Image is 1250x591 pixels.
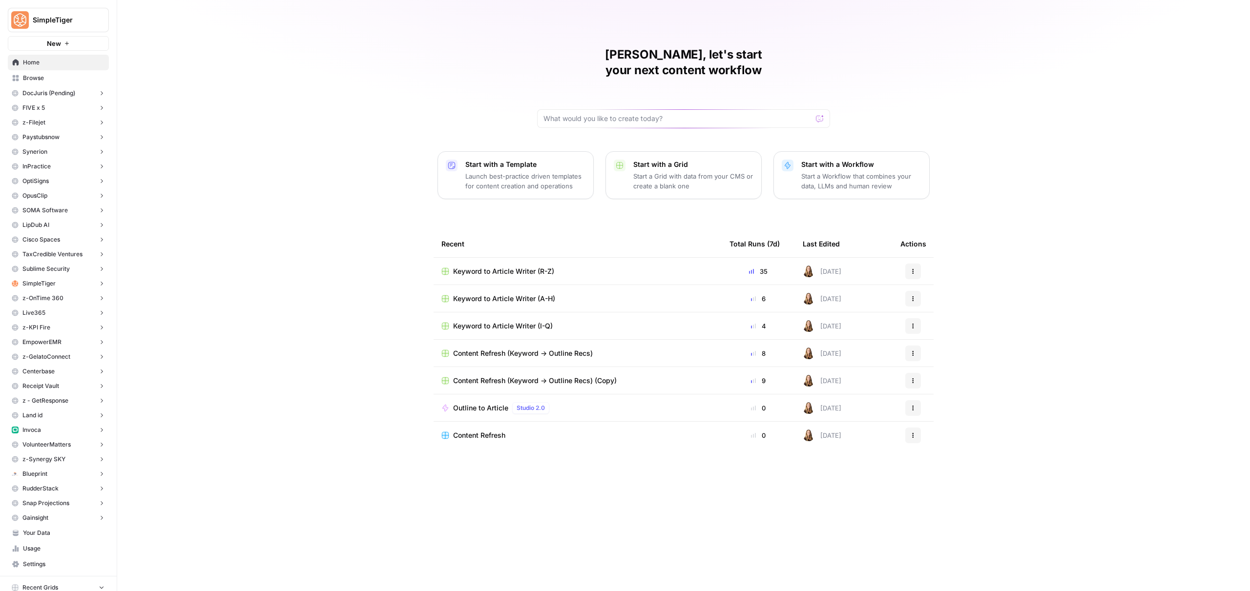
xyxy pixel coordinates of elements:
div: Actions [900,230,926,257]
a: Keyword to Article Writer (A-H) [441,294,714,304]
button: Land id [8,408,109,423]
span: Your Data [23,529,104,537]
div: [DATE] [803,293,841,305]
button: New [8,36,109,51]
div: [DATE] [803,265,841,277]
button: Synerion [8,144,109,159]
p: Start with a Grid [633,160,753,169]
div: 4 [729,321,787,331]
div: 35 [729,266,787,276]
button: z-OnTime 360 [8,291,109,306]
img: adxxwbht4igb62pobuqhfdrnybee [803,402,814,414]
span: SimpleTiger [22,279,56,288]
span: OptiSigns [22,177,49,185]
button: InPractice [8,159,109,174]
a: Outline to ArticleStudio 2.0 [441,402,714,414]
button: Cisco Spaces [8,232,109,247]
div: 6 [729,294,787,304]
a: Content Refresh (Keyword -> Outline Recs) [441,348,714,358]
span: Land id [22,411,42,420]
img: lw7c1zkxykwl1f536rfloyrjtby8 [12,427,19,433]
button: VolunteerMatters [8,437,109,452]
div: [DATE] [803,320,841,332]
span: Home [23,58,104,67]
span: Receipt Vault [22,382,59,390]
span: Sublime Security [22,265,70,273]
span: Centerbase [22,367,55,376]
span: Content Refresh (Keyword -> Outline Recs) (Copy) [453,376,617,386]
span: Keyword to Article Writer (A-H) [453,294,555,304]
img: SimpleTiger Logo [11,11,29,29]
p: Start with a Template [465,160,585,169]
button: z-Filejet [8,115,109,130]
button: Start with a WorkflowStart a Workflow that combines your data, LLMs and human review [773,151,930,199]
button: OptiSigns [8,174,109,188]
div: 0 [729,430,787,440]
span: Settings [23,560,104,569]
span: SOMA Software [22,206,68,215]
span: SimpleTiger [33,15,92,25]
button: Blueprint [8,467,109,481]
span: z - GetResponse [22,396,68,405]
a: Home [8,55,109,70]
div: [DATE] [803,429,841,441]
span: Keyword to Article Writer (R-Z) [453,266,554,276]
p: Start a Grid with data from your CMS or create a blank one [633,171,753,191]
button: EmpowerEMR [8,335,109,349]
span: Content Refresh (Keyword -> Outline Recs) [453,348,593,358]
img: adxxwbht4igb62pobuqhfdrnybee [803,429,814,441]
span: LipDub AI [22,221,49,229]
button: Snap Projections [8,496,109,510]
button: z - GetResponse [8,393,109,408]
button: TaxCredible Ventures [8,247,109,262]
a: Your Data [8,525,109,541]
button: OpusClip [8,188,109,203]
span: VolunteerMatters [22,440,71,449]
span: z-Filejet [22,118,45,127]
a: Keyword to Article Writer (I-Q) [441,321,714,331]
span: Blueprint [22,469,47,478]
span: Cisco Spaces [22,235,60,244]
div: [DATE] [803,347,841,359]
img: adxxwbht4igb62pobuqhfdrnybee [803,320,814,332]
div: [DATE] [803,402,841,414]
a: Settings [8,556,109,572]
span: Invoca [22,426,41,434]
span: Live365 [22,308,45,317]
span: New [47,39,61,48]
button: Invoca [8,423,109,437]
span: OpusClip [22,191,47,200]
img: adxxwbht4igb62pobuqhfdrnybee [803,375,814,387]
button: DocJuris (Pending) [8,86,109,101]
span: z-GelatoConnect [22,352,70,361]
h1: [PERSON_NAME], let's start your next content workflow [537,47,830,78]
span: z-KPI Fire [22,323,50,332]
button: Live365 [8,306,109,320]
span: FIVE x 5 [22,103,45,112]
a: Usage [8,541,109,556]
div: Last Edited [803,230,840,257]
div: 9 [729,376,787,386]
div: 0 [729,403,787,413]
button: z-GelatoConnect [8,349,109,364]
span: Keyword to Article Writer (I-Q) [453,321,553,331]
img: adxxwbht4igb62pobuqhfdrnybee [803,265,814,277]
span: Content Refresh [453,430,505,440]
span: InPractice [22,162,51,171]
span: Browse [23,74,104,82]
button: Gainsight [8,510,109,525]
a: Content Refresh (Keyword -> Outline Recs) (Copy) [441,376,714,386]
button: SimpleTiger [8,276,109,291]
span: DocJuris (Pending) [22,89,75,98]
div: 8 [729,348,787,358]
span: z-OnTime 360 [22,294,63,303]
span: Gainsight [22,513,48,522]
span: Studio 2.0 [517,404,545,412]
a: Keyword to Article Writer (R-Z) [441,266,714,276]
input: What would you like to create today? [543,114,812,123]
div: Total Runs (7d) [729,230,780,257]
div: Recent [441,230,714,257]
span: Snap Projections [22,499,69,508]
button: Centerbase [8,364,109,379]
button: Paystubsnow [8,130,109,144]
